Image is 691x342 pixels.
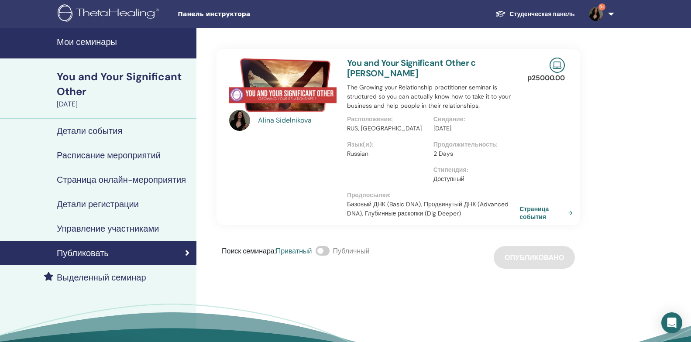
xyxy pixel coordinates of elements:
[57,223,159,234] h4: Управление участниками
[57,126,122,136] h4: Детали события
[57,199,139,209] h4: Детали регистрации
[347,191,519,200] p: Предпосылки :
[433,140,515,149] p: Продолжительность :
[229,110,250,131] img: default.jpg
[333,246,370,256] span: Публичный
[222,246,276,256] span: Поиск семинара :
[661,312,682,333] div: Open Intercom Messenger
[347,140,428,149] p: Язык(и) :
[488,6,581,22] a: Студенческая панель
[57,69,191,99] div: You and Your Significant Other
[433,115,515,124] p: Свидание :
[347,57,475,79] a: You and Your Significant Other с [PERSON_NAME]
[433,149,515,158] p: 2 Days
[178,10,309,19] span: Панель инструктора
[58,4,162,24] img: logo.png
[598,3,605,10] span: 9+
[57,174,186,185] h4: Страница онлайн-мероприятия
[276,246,312,256] span: Приватный
[528,73,565,83] p: р 25000.00
[57,272,146,283] h4: Выделенный семинар
[347,115,428,124] p: Расположение :
[57,150,161,161] h4: Расписание мероприятий
[57,248,109,258] h4: Публиковать
[347,200,519,218] p: Базовый ДНК (Basic DNA), Продвинутый ДНК (Advanced DNA), Глубинные раскопки (Dig Deeper)
[258,115,339,126] a: Alina Sidelnikova
[433,174,515,184] p: Доступный
[433,124,515,133] p: [DATE]
[52,69,196,109] a: You and Your Significant Other[DATE]
[589,7,603,21] img: default.jpg
[57,99,191,109] div: [DATE]
[519,205,576,221] a: Страница события
[347,149,428,158] p: Russian
[57,37,191,47] h4: Мои семинары
[550,58,565,73] img: Live Online Seminar
[347,83,519,110] p: The Growing your Relationship practitioner seminar is structured so you can actually know how to ...
[495,10,506,17] img: graduation-cap-white.svg
[433,165,515,174] p: Стипендия :
[347,124,428,133] p: RUS, [GEOGRAPHIC_DATA]
[229,58,337,113] img: You and Your Significant Other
